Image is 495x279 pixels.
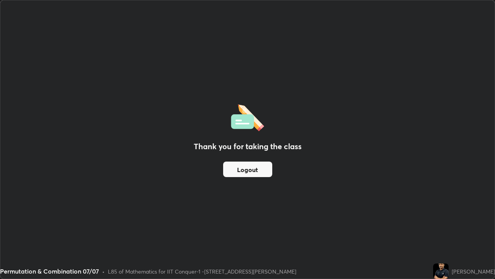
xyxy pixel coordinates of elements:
[452,267,495,276] div: [PERSON_NAME]
[433,263,449,279] img: 8ca78bc1ed99470c85a873089a613cb3.jpg
[194,141,302,152] h2: Thank you for taking the class
[108,267,296,276] div: L85 of Mathematics for IIT Conquer-1 -[STREET_ADDRESS][PERSON_NAME]
[231,102,264,131] img: offlineFeedback.1438e8b3.svg
[223,162,272,177] button: Logout
[102,267,105,276] div: •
